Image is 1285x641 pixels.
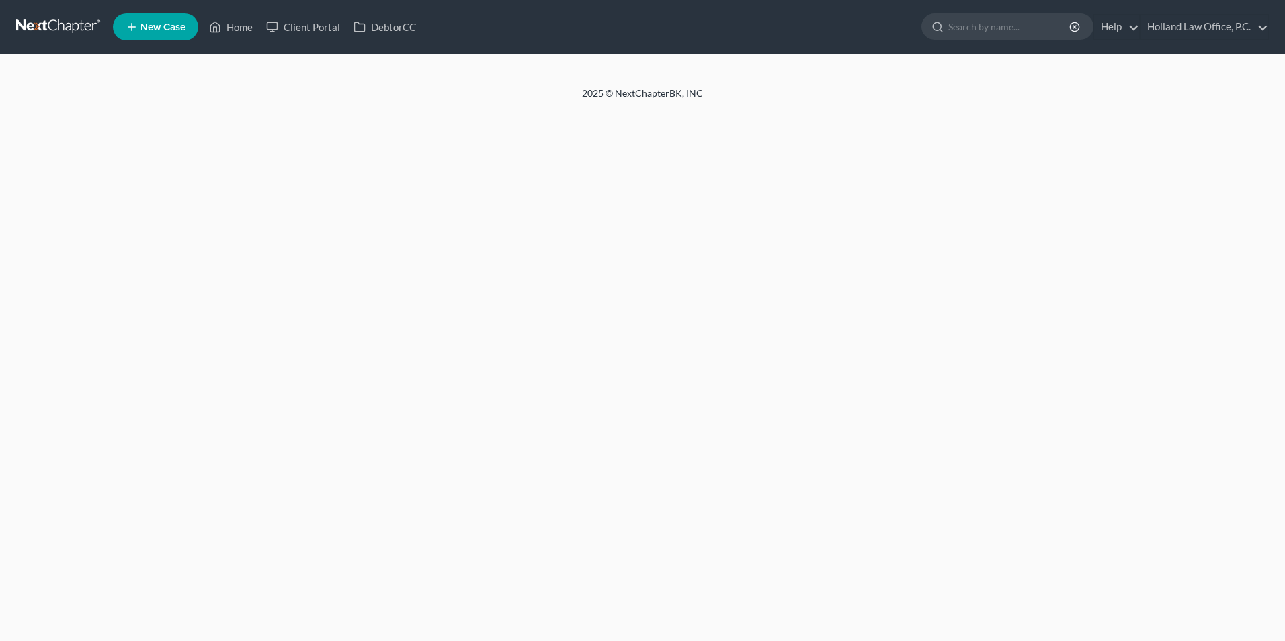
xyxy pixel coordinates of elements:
a: Help [1094,15,1139,39]
a: Holland Law Office, P.C. [1141,15,1268,39]
a: Client Portal [259,15,347,39]
span: New Case [140,22,185,32]
input: Search by name... [948,14,1071,39]
a: DebtorCC [347,15,423,39]
a: Home [202,15,259,39]
div: 2025 © NextChapterBK, INC [259,87,1026,111]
